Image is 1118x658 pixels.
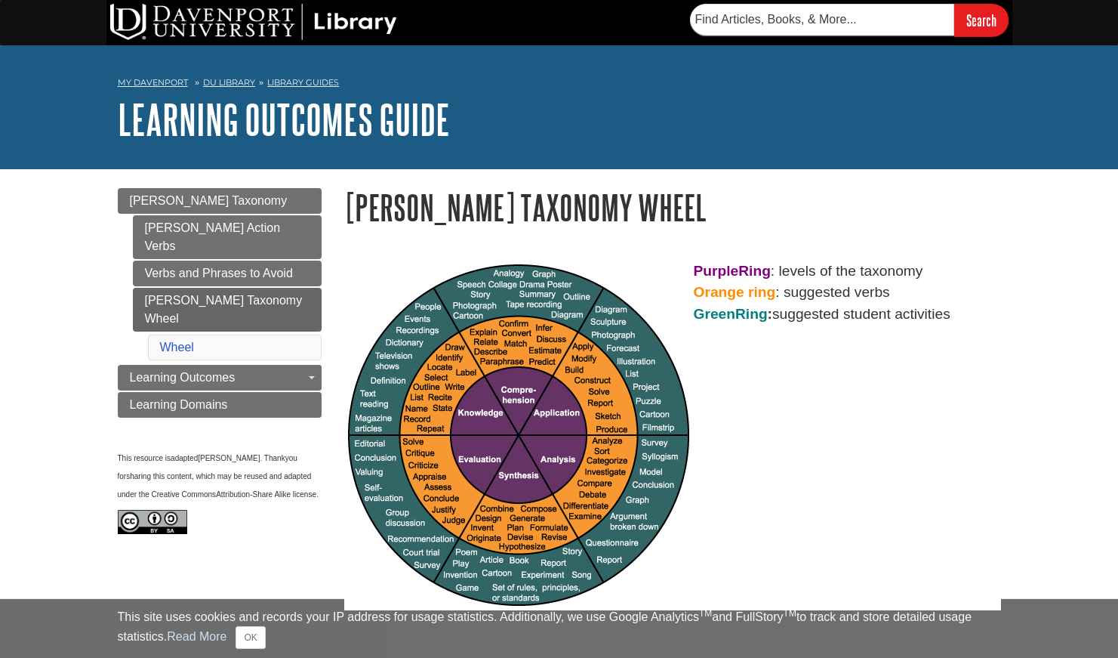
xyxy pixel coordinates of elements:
span: Attribution-Share Alike license [216,490,316,499]
h1: [PERSON_NAME] Taxonomy Wheel [344,188,1001,227]
form: Searches DU Library's articles, books, and more [690,4,1009,36]
a: My Davenport [118,76,188,89]
strong: Ring [738,263,771,279]
nav: breadcrumb [118,73,1001,97]
a: Read More [167,630,226,643]
div: Guide Page Menu [118,188,322,558]
span: you for [118,454,300,480]
a: Verbs and Phrases to Avoid [133,261,322,286]
a: [PERSON_NAME] Taxonomy [118,188,322,214]
a: [PERSON_NAME] Taxonomy Wheel [133,288,322,332]
input: Find Articles, Books, & More... [690,4,954,36]
span: Ring [735,306,768,322]
span: sharing this content, which may be reused and adapted under the Creative Commons . [118,472,319,499]
a: Library Guides [267,77,339,88]
a: Wheel [160,341,194,354]
strong: Purple [694,263,739,279]
a: Learning Outcomes Guide [118,96,450,143]
div: This site uses cookies and records your IP address for usage statistics. Additionally, we use Goo... [118,608,1001,649]
img: DU Library [110,4,397,40]
span: [PERSON_NAME]. Thank [198,454,285,462]
strong: Orange ring [694,284,776,300]
strong: : [694,306,773,322]
button: Close [236,626,265,649]
span: Green [694,306,735,322]
span: Learning Domains [130,398,228,411]
span: Learning Outcomes [130,371,236,384]
span: adapted [171,454,198,462]
a: Learning Domains [118,392,322,418]
input: Search [954,4,1009,36]
p: : levels of the taxonomy : suggested verbs suggested student activities [344,261,1001,326]
span: This resource is [118,454,171,462]
a: [PERSON_NAME] Action Verbs [133,215,322,259]
a: Learning Outcomes [118,365,322,391]
a: DU Library [203,77,255,88]
span: [PERSON_NAME] Taxonomy [130,194,288,207]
